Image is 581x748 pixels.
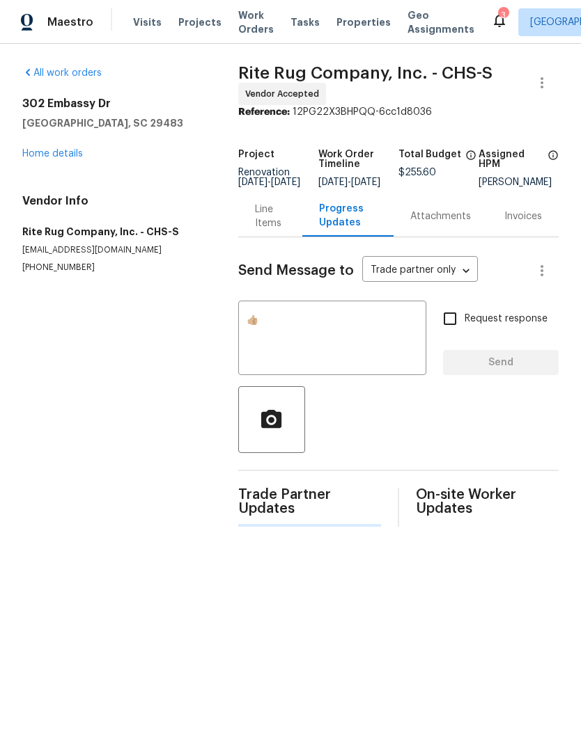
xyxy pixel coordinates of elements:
[238,107,290,117] b: Reference:
[238,150,274,159] h5: Project
[238,177,300,187] span: -
[479,177,559,187] div: [PERSON_NAME]
[238,65,493,81] span: Rite Rug Company, Inc. - CHS-S
[22,244,205,256] p: [EMAIL_ADDRESS][DOMAIN_NAME]
[336,15,391,29] span: Properties
[318,177,348,187] span: [DATE]
[247,315,418,364] textarea: 👍🏼
[504,209,542,223] div: Invoices
[238,264,354,278] span: Send Message to
[22,149,83,159] a: Home details
[47,15,93,29] span: Maestro
[408,8,474,36] span: Geo Assignments
[351,177,380,187] span: [DATE]
[22,225,205,239] h5: Rite Rug Company, Inc. - CHS-S
[319,202,377,230] div: Progress Updates
[548,150,559,177] span: The hpm assigned to this work order.
[465,150,477,168] span: The total cost of line items that have been proposed by Opendoor. This sum includes line items th...
[318,177,380,187] span: -
[238,488,381,516] span: Trade Partner Updates
[398,168,436,177] span: $255.60
[465,312,548,326] span: Request response
[410,209,471,223] div: Attachments
[318,150,398,169] h5: Work Order Timeline
[238,177,268,187] span: [DATE]
[255,202,286,230] div: Line Items
[22,262,205,273] p: [PHONE_NUMBER]
[362,260,478,283] div: Trade partner only
[178,15,222,29] span: Projects
[22,194,205,208] h4: Vendor Info
[22,97,205,111] h2: 302 Embassy Dr
[271,177,300,187] span: [DATE]
[22,116,205,130] h5: [GEOGRAPHIC_DATA], SC 29483
[416,488,559,516] span: On-site Worker Updates
[290,17,320,27] span: Tasks
[238,168,300,187] span: Renovation
[22,68,102,78] a: All work orders
[133,15,162,29] span: Visits
[398,150,461,159] h5: Total Budget
[238,105,559,119] div: 12PG22X3BHPQQ-6cc1d8036
[238,8,274,36] span: Work Orders
[479,150,543,169] h5: Assigned HPM
[245,87,325,101] span: Vendor Accepted
[498,8,508,22] div: 3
